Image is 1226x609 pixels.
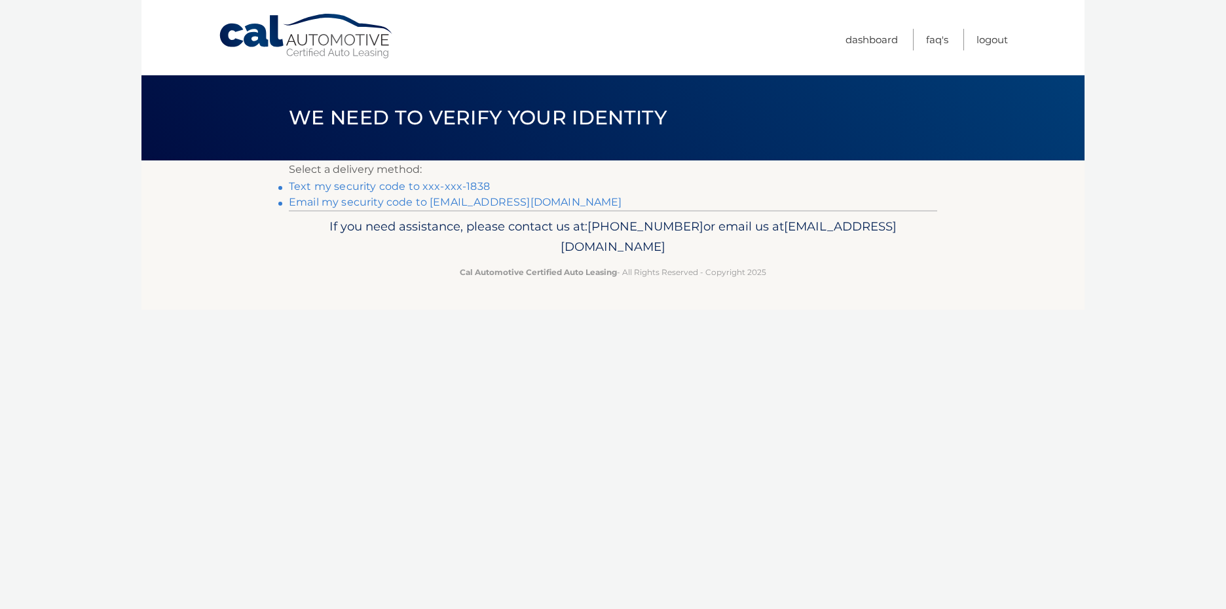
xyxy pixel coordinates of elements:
a: Dashboard [845,29,898,50]
span: We need to verify your identity [289,105,667,130]
p: - All Rights Reserved - Copyright 2025 [297,265,929,279]
a: Email my security code to [EMAIL_ADDRESS][DOMAIN_NAME] [289,196,622,208]
a: Logout [976,29,1008,50]
p: If you need assistance, please contact us at: or email us at [297,216,929,258]
a: Text my security code to xxx-xxx-1838 [289,180,490,193]
span: [PHONE_NUMBER] [587,219,703,234]
p: Select a delivery method: [289,160,937,179]
a: FAQ's [926,29,948,50]
strong: Cal Automotive Certified Auto Leasing [460,267,617,277]
a: Cal Automotive [218,13,395,60]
